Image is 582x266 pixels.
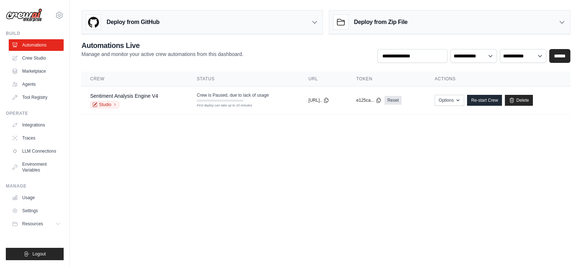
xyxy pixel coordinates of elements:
th: URL [300,72,347,86]
a: Re-start Crew [467,95,502,106]
h2: Automations Live [81,40,243,51]
th: Crew [81,72,188,86]
div: First deploy can take up to 10 minutes [197,103,243,108]
a: Environment Variables [9,158,64,176]
img: Logo [6,8,42,22]
p: Manage and monitor your active crew automations from this dashboard. [81,51,243,58]
a: Sentiment Analysis Engine V4 [90,93,158,99]
div: Operate [6,110,64,116]
h3: Deploy from Zip File [354,18,407,27]
a: Agents [9,78,64,90]
th: Token [348,72,426,86]
a: Studio [90,101,119,108]
a: Usage [9,192,64,203]
a: Delete [505,95,533,106]
span: Resources [22,221,43,227]
a: Settings [9,205,64,217]
div: Manage [6,183,64,189]
a: Traces [9,132,64,144]
a: LLM Connections [9,145,64,157]
a: Marketplace [9,65,64,77]
button: e125ca... [356,97,382,103]
div: Build [6,31,64,36]
a: Automations [9,39,64,51]
a: Integrations [9,119,64,131]
h3: Deploy from GitHub [107,18,159,27]
button: Options [435,95,464,106]
img: GitHub Logo [86,15,101,29]
button: Resources [9,218,64,230]
button: Logout [6,248,64,260]
th: Status [188,72,300,86]
a: Tool Registry [9,92,64,103]
a: Reset [384,96,402,105]
span: Crew is Paused, due to lack of usage [197,92,269,98]
span: Logout [32,251,46,257]
th: Actions [426,72,570,86]
a: Crew Studio [9,52,64,64]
